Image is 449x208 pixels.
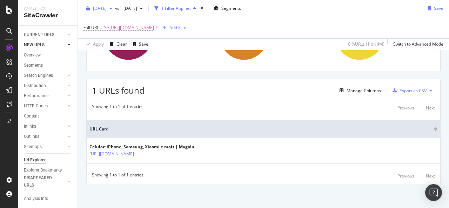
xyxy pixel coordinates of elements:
div: A chart. [207,5,317,66]
span: URL Card [89,126,432,132]
div: Open Intercom Messenger [425,184,442,201]
div: NEW URLS [24,41,45,49]
div: Manage Columns [347,88,381,94]
div: Content [24,113,39,120]
div: A chart. [323,5,433,66]
div: Next [426,105,435,111]
button: Switch to Advanced Mode [390,39,443,50]
div: Apply [93,41,104,47]
div: Outlinks [24,133,39,140]
button: Previous [397,172,414,180]
div: Showing 1 to 1 of 1 entries [92,103,143,112]
div: Search Engines [24,72,53,79]
button: Save [425,3,443,14]
button: Next [426,103,435,112]
span: 2024 Aug. 31st [121,5,137,11]
a: Sitemaps [24,143,66,150]
div: Distribution [24,82,46,89]
a: Search Engines [24,72,66,79]
button: Apply [83,39,104,50]
div: Previous [397,105,414,111]
div: Inlinks [24,123,36,130]
div: Export as CSV [400,88,427,94]
button: 1 Filter Applied [152,3,199,14]
div: Sitemaps [24,143,42,150]
div: Save [434,5,443,11]
span: Segments [221,5,241,11]
div: Analytics [24,6,72,12]
a: Analysis Info [24,195,73,202]
span: ^.*[URL][DOMAIN_NAME] [103,23,154,33]
span: Full URL [83,25,99,31]
div: Switch to Advanced Mode [393,41,443,47]
div: Url Explorer [24,156,46,164]
div: Save [139,41,148,47]
div: Explorer Bookmarks [24,167,62,174]
div: Showing 1 to 1 of 1 entries [92,172,143,180]
div: Celular: iPhone, Samsung, Xiaomi e mais | Magalu [89,144,194,150]
button: Segments [211,3,244,14]
span: vs [115,5,121,11]
a: [URL][DOMAIN_NAME] [89,150,134,157]
button: Add Filter [160,24,188,32]
div: A chart. [92,5,202,66]
div: Performance [24,92,48,100]
button: Manage Columns [337,86,381,95]
div: Overview [24,52,41,59]
div: Segments [24,62,43,69]
a: Segments [24,62,73,69]
a: Overview [24,52,73,59]
a: Performance [24,92,66,100]
button: Save [130,39,148,50]
a: CURRENT URLS [24,31,66,39]
a: Outlinks [24,133,66,140]
span: 2025 Aug. 30th [93,5,107,11]
button: Previous [397,103,414,112]
div: Previous [397,173,414,179]
div: Analysis Info [24,195,48,202]
div: HTTP Codes [24,102,48,110]
a: DISAPPEARED URLS [24,174,66,189]
a: HTTP Codes [24,102,66,110]
div: CURRENT URLS [24,31,54,39]
a: Content [24,113,73,120]
button: [DATE] [83,3,115,14]
button: Clear [107,39,127,50]
div: Next [426,173,435,179]
div: DISAPPEARED URLS [24,174,59,189]
span: 1 URLs found [92,85,145,96]
a: Explorer Bookmarks [24,167,73,174]
button: Next [426,172,435,180]
div: 1 Filter Applied [161,5,190,11]
span: = [100,25,102,31]
div: SiteCrawler [24,12,72,20]
div: 0 % URLs ( 1 on 4M ) [348,41,384,47]
button: Export as CSV [390,85,427,96]
a: Inlinks [24,123,66,130]
div: Clear [116,41,127,47]
button: [DATE] [121,3,146,14]
a: Url Explorer [24,156,73,164]
div: Add Filter [169,25,188,31]
div: times [199,5,205,12]
a: NEW URLS [24,41,66,49]
a: Distribution [24,82,66,89]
